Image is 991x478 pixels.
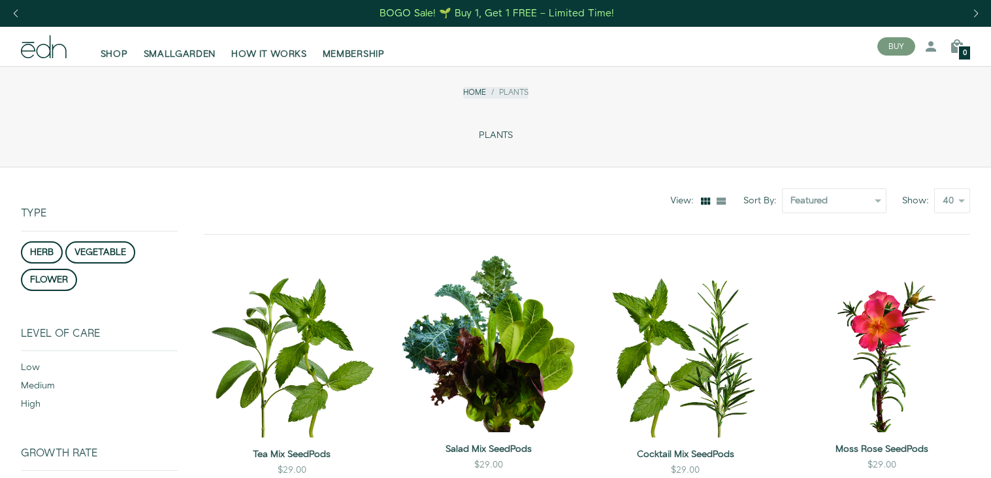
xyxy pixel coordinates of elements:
[743,194,782,207] label: Sort By:
[21,447,178,470] div: Growth Rate
[204,256,380,437] img: Tea Mix SeedPods
[65,241,135,264] button: vegetable
[877,37,915,56] button: BUY
[479,130,513,141] span: PLANTS
[380,7,614,20] div: BOGO Sale! 🌱 Buy 1, Get 1 FREE – Limited Time!
[323,48,385,61] span: MEMBERSHIP
[400,443,576,456] a: Salad Mix SeedPods
[463,87,486,98] a: Home
[136,32,224,61] a: SMALLGARDEN
[598,448,773,461] a: Cocktail Mix SeedPods
[21,269,77,291] button: flower
[231,48,306,61] span: HOW IT WORKS
[794,443,970,456] a: Moss Rose SeedPods
[378,3,615,24] a: BOGO Sale! 🌱 Buy 1, Get 1 FREE – Limited Time!
[21,241,63,264] button: herb
[21,398,178,416] div: high
[474,458,503,471] div: $29.00
[598,256,773,437] img: Cocktail Mix SeedPods
[315,32,393,61] a: MEMBERSHIP
[21,379,178,398] div: medium
[794,256,970,432] img: Moss Rose SeedPods
[278,464,306,477] div: $29.00
[101,48,128,61] span: SHOP
[671,464,700,477] div: $29.00
[670,194,699,207] div: View:
[486,87,528,98] li: Plants
[21,328,178,350] div: Level of Care
[963,50,967,57] span: 0
[868,458,896,471] div: $29.00
[144,48,216,61] span: SMALLGARDEN
[204,448,380,461] a: Tea Mix SeedPods
[93,32,136,61] a: SHOP
[21,361,178,379] div: low
[21,167,178,230] div: Type
[902,194,934,207] label: Show:
[463,87,528,98] nav: breadcrumbs
[400,256,576,432] img: Salad Mix SeedPods
[223,32,314,61] a: HOW IT WORKS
